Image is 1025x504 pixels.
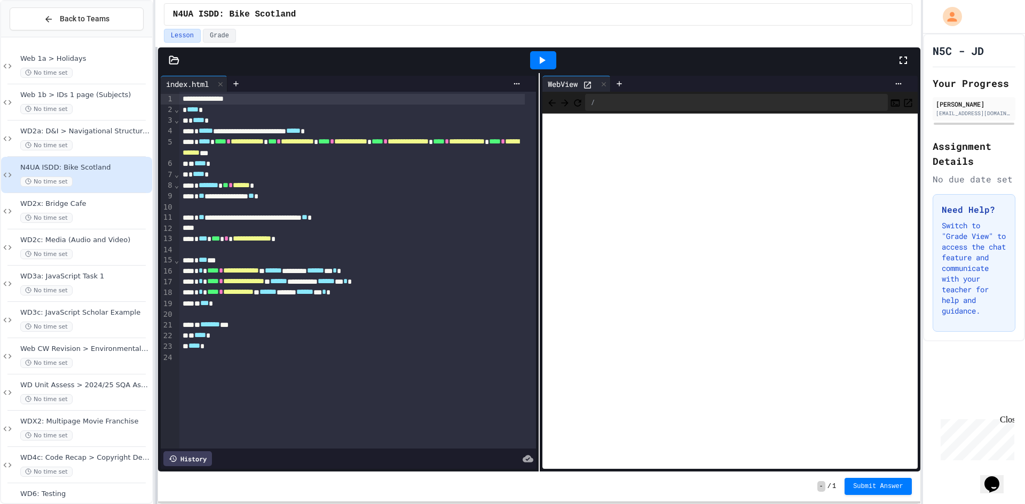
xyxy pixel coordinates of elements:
[164,29,201,43] button: Lesson
[20,285,73,295] span: No time set
[933,173,1015,186] div: No due date set
[932,4,965,29] div: My Account
[933,139,1015,169] h2: Assignment Details
[20,467,73,477] span: No time set
[20,68,73,78] span: No time set
[20,236,150,245] span: WD2c: Media (Audio and Video)
[980,461,1014,493] iframe: chat widget
[20,381,150,390] span: WD Unit Assess > 2024/25 SQA Assignment
[4,4,74,68] div: Chat with us now!Close
[173,8,296,21] span: N4UA ISDD: Bike Scotland
[20,249,73,259] span: No time set
[20,127,150,136] span: WD2a: D&I > Navigational Structure & Wireframes
[20,177,73,187] span: No time set
[60,13,109,25] span: Back to Teams
[20,104,73,114] span: No time set
[20,91,150,100] span: Web 1b > IDs 1 page (Subjects)
[20,54,150,63] span: Web 1a > Holidays
[933,76,1015,91] h2: Your Progress
[933,43,984,58] h1: N5C - JD
[20,490,150,499] span: WD6: Testing
[20,345,150,354] span: Web CW Revision > Environmental Impact
[20,140,73,150] span: No time set
[936,109,1012,117] div: [EMAIL_ADDRESS][DOMAIN_NAME][PERSON_NAME]
[20,163,150,172] span: N4UA ISDD: Bike Scotland
[20,358,73,368] span: No time set
[20,199,150,209] span: WD2x: Bridge Cafe
[942,220,1006,316] p: Switch to "Grade View" to access the chat feature and communicate with your teacher for help and ...
[203,29,236,43] button: Grade
[10,7,144,30] button: Back to Teams
[20,394,73,404] span: No time set
[20,308,150,317] span: WD3c: JavaScript Scholar Example
[20,430,73,441] span: No time set
[20,213,73,223] span: No time set
[20,322,73,332] span: No time set
[936,415,1014,460] iframe: chat widget
[20,272,150,281] span: WD3a: JavaScript Task 1
[936,99,1012,109] div: [PERSON_NAME]
[942,203,1006,216] h3: Need Help?
[20,417,150,426] span: WDX2: Multipage Movie Franchise
[20,453,150,462] span: WD4c: Code Recap > Copyright Designs & Patents Act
